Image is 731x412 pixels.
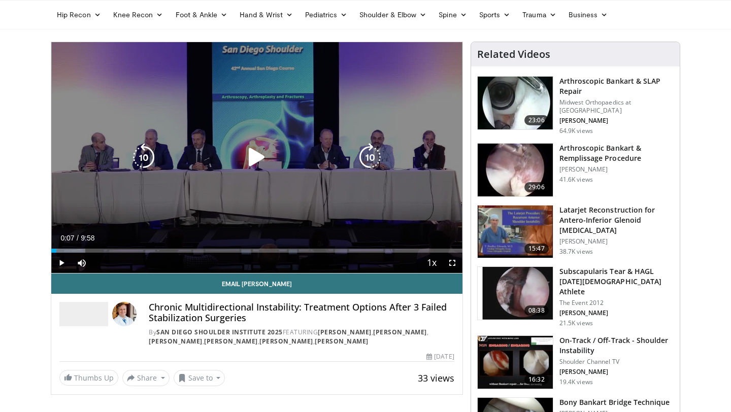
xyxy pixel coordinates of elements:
[516,5,562,25] a: Trauma
[477,48,550,60] h4: Related Videos
[524,305,549,316] span: 08:38
[559,127,593,135] p: 64.9K views
[477,335,674,389] a: 16:32 On-Track / Off-Track - Shoulder Instability Shoulder Channel TV [PERSON_NAME] 19.4K views
[51,249,462,253] div: Progress Bar
[559,358,674,366] p: Shoulder Channel TV
[559,205,674,235] h3: Latarjet Reconstruction for Antero-Inferior Glenoid [MEDICAL_DATA]
[559,76,674,96] h3: Arthroscopic Bankart & SLAP Repair
[477,143,674,197] a: 29:06 Arthroscopic Bankart & Remplissage Procedure [PERSON_NAME] 41.6K views
[524,244,549,254] span: 15:47
[318,328,372,336] a: [PERSON_NAME]
[477,266,674,327] a: 08:38 Subscapularis Tear & HAGL [DATE][DEMOGRAPHIC_DATA] Athlete The Event 2012 [PERSON_NAME] 21....
[559,237,674,246] p: [PERSON_NAME]
[259,337,313,346] a: [PERSON_NAME]
[72,253,92,273] button: Mute
[156,328,283,336] a: San Diego Shoulder Institute 2025
[353,5,433,25] a: Shoulder & Elbow
[299,5,353,25] a: Pediatrics
[174,370,225,386] button: Save to
[373,328,427,336] a: [PERSON_NAME]
[559,397,670,407] h3: Bony Bankart Bridge Technique
[559,176,593,184] p: 41.6K views
[433,5,473,25] a: Spine
[478,77,553,129] img: cole_0_3.png.150x105_q85_crop-smart_upscale.jpg
[559,335,674,356] h3: On-Track / Off-Track - Shoulder Instability
[107,5,170,25] a: Knee Recon
[234,5,299,25] a: Hand & Wrist
[81,234,94,242] span: 9:58
[51,42,462,273] video-js: Video Player
[112,302,137,326] img: Avatar
[59,370,118,386] a: Thumbs Up
[51,253,72,273] button: Play
[59,302,108,326] img: San Diego Shoulder Institute 2025
[77,234,79,242] span: /
[524,115,549,125] span: 23:06
[559,143,674,163] h3: Arthroscopic Bankart & Remplissage Procedure
[559,368,674,376] p: [PERSON_NAME]
[170,5,234,25] a: Foot & Ankle
[442,253,462,273] button: Fullscreen
[122,370,170,386] button: Share
[559,378,593,386] p: 19.4K views
[559,98,674,115] p: Midwest Orthopaedics at [GEOGRAPHIC_DATA]
[478,144,553,196] img: wolf_3.png.150x105_q85_crop-smart_upscale.jpg
[315,337,369,346] a: [PERSON_NAME]
[51,5,107,25] a: Hip Recon
[524,182,549,192] span: 29:06
[477,205,674,259] a: 15:47 Latarjet Reconstruction for Antero-Inferior Glenoid [MEDICAL_DATA] [PERSON_NAME] 38.7K views
[562,5,614,25] a: Business
[149,302,454,324] h4: Chronic Multidirectional Instability: Treatment Options After 3 Failed Stabilization Surgeries
[559,266,674,297] h3: Subscapularis Tear & HAGL [DATE][DEMOGRAPHIC_DATA] Athlete
[478,205,553,258] img: 38708_0000_3.png.150x105_q85_crop-smart_upscale.jpg
[149,337,203,346] a: [PERSON_NAME]
[473,5,517,25] a: Sports
[149,328,454,346] div: By FEATURING , , , , ,
[426,352,454,361] div: [DATE]
[478,267,553,320] img: 5SPjETdNCPS-ZANX4xMDoxOjB1O8AjAz_2.150x105_q85_crop-smart_upscale.jpg
[559,117,674,125] p: [PERSON_NAME]
[478,336,553,389] img: aaa41d3a-2597-45de-acbb-3f8031e93dd9.150x105_q85_crop-smart_upscale.jpg
[51,273,462,294] a: Email [PERSON_NAME]
[477,76,674,135] a: 23:06 Arthroscopic Bankart & SLAP Repair Midwest Orthopaedics at [GEOGRAPHIC_DATA] [PERSON_NAME] ...
[559,319,593,327] p: 21.5K views
[60,234,74,242] span: 0:07
[559,165,674,174] p: [PERSON_NAME]
[418,372,454,384] span: 33 views
[204,337,258,346] a: [PERSON_NAME]
[422,253,442,273] button: Playback Rate
[559,248,593,256] p: 38.7K views
[559,299,674,307] p: The Event 2012
[559,309,674,317] p: [PERSON_NAME]
[524,374,549,385] span: 16:32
